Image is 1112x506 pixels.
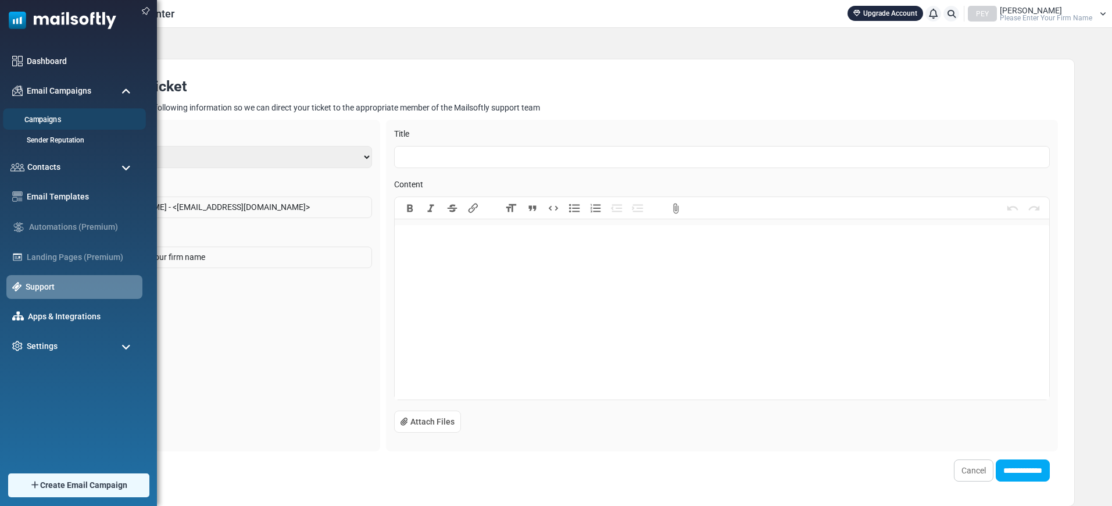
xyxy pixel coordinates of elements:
[665,202,686,215] button: Attach Files
[441,202,462,215] button: Strikethrough
[12,252,23,262] img: landing_pages.svg
[564,202,585,215] button: Bullets
[12,220,25,234] img: workflow.svg
[968,6,997,22] div: PEY
[12,85,23,96] img: campaigns-icon.png
[1000,15,1092,22] span: Please Enter Your Firm Name
[27,340,58,352] span: Settings
[10,163,24,171] img: contacts-icon.svg
[543,202,564,215] button: Code
[92,102,540,114] div: Please fill out the following information so we can direct your ticket to the appropriate member ...
[463,202,484,215] button: Link
[399,202,420,215] button: Bold
[27,191,137,203] a: Email Templates
[6,135,140,145] a: Sender Reputation
[12,282,22,291] img: support-icon-active.svg
[848,6,923,21] a: Upgrade Account
[968,6,1106,22] a: PEY [PERSON_NAME] Please Enter Your Firm Name
[27,55,137,67] a: Dashboard
[585,202,606,215] button: Numbers
[627,202,648,215] button: Increase Level
[12,56,23,66] img: dashboard-icon.svg
[27,85,91,97] span: Email Campaigns
[12,341,23,351] img: settings-icon.svg
[26,281,137,293] a: Support
[954,459,993,482] a: Cancel
[394,128,1050,140] label: Title
[606,202,627,215] button: Decrease Level
[100,229,372,241] label: Your Company
[40,479,127,491] span: Create Email Campaign
[1024,202,1045,215] button: Redo
[1002,202,1023,215] button: Undo
[1000,6,1062,15] span: [PERSON_NAME]
[100,128,372,140] label: Category
[500,202,521,215] button: Heading
[420,202,441,215] button: Italic
[100,247,372,268] div: Please enter your firm name
[394,179,1050,191] label: Content
[521,202,542,215] button: Quote
[3,115,142,126] a: Campaigns
[12,191,23,202] img: email-templates-icon.svg
[28,311,137,323] a: Apps & Integrations
[100,197,372,218] div: [PERSON_NAME] - < [EMAIL_ADDRESS][DOMAIN_NAME] >
[394,411,461,433] button: Attach Files
[100,179,372,191] label: Your Account
[27,161,60,173] span: Contacts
